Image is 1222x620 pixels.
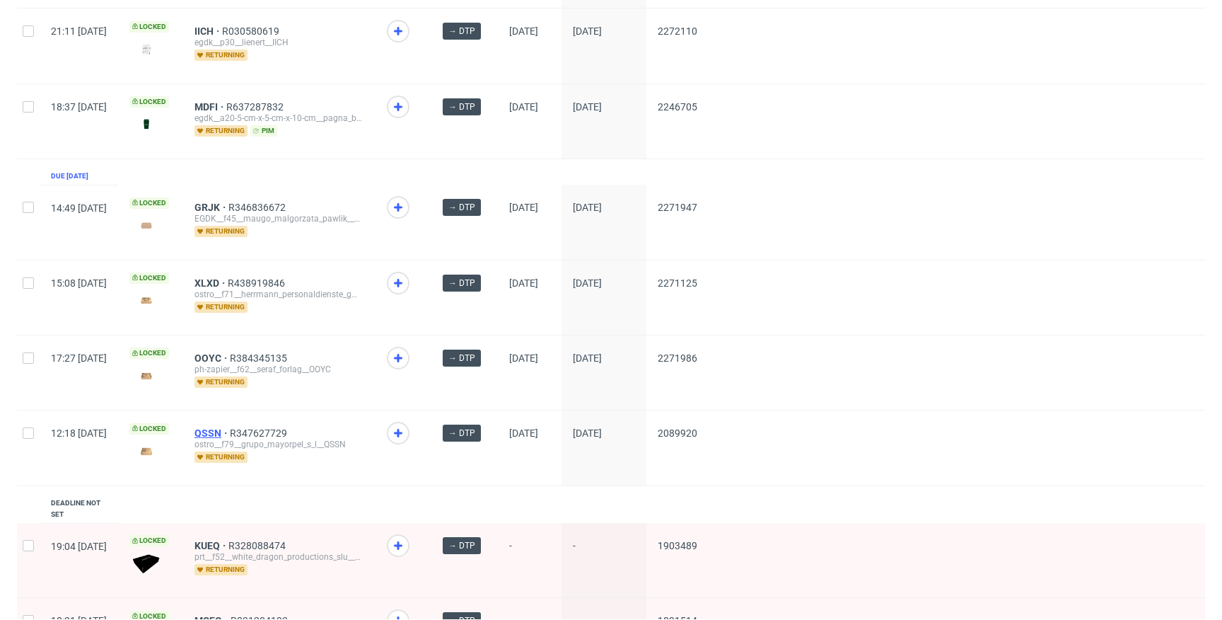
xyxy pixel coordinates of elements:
[573,25,602,37] span: [DATE]
[129,40,163,59] img: version_two_editor_design.png
[448,277,475,289] span: → DTP
[194,125,248,137] span: returning
[509,25,538,37] span: [DATE]
[228,202,289,213] a: R346836672
[194,277,228,289] a: XLXD
[230,352,290,364] a: R384345135
[129,291,163,310] img: version_two_editor_design
[129,96,169,108] span: Locked
[228,540,289,551] a: R328088474
[509,427,538,439] span: [DATE]
[51,101,107,113] span: 18:37 [DATE]
[230,427,290,439] a: R347627729
[658,540,697,551] span: 1903489
[448,352,475,364] span: → DTP
[658,101,697,113] span: 2246705
[194,202,228,213] a: GRJK
[194,427,230,439] a: QSSN
[658,352,697,364] span: 2271986
[573,101,602,113] span: [DATE]
[509,101,538,113] span: [DATE]
[194,302,248,313] span: returning
[250,125,277,137] span: pim
[194,101,226,113] a: MDFI
[129,216,163,235] img: version_two_editor_design
[573,427,602,439] span: [DATE]
[658,202,697,213] span: 2271947
[51,541,107,552] span: 19:04 [DATE]
[228,277,288,289] a: R438919846
[222,25,282,37] a: R030580619
[129,442,163,461] img: version_two_editor_design
[509,202,538,213] span: [DATE]
[509,540,550,580] span: -
[129,367,163,386] img: version_two_editor_design
[194,226,248,237] span: returning
[129,272,169,284] span: Locked
[51,277,107,289] span: 15:08 [DATE]
[129,21,169,33] span: Locked
[448,201,475,214] span: → DTP
[194,540,228,551] a: KUEQ
[194,439,364,450] div: ostro__f79__grupo_mayorpel_s_l__QSSN
[573,352,602,364] span: [DATE]
[129,197,169,209] span: Locked
[194,213,364,224] div: EGDK__f45__maugo_malgorzata_pawlik__GRJK
[573,202,602,213] span: [DATE]
[194,37,364,48] div: egdk__p30__lienert__IICH
[658,277,697,289] span: 2271125
[51,352,107,364] span: 17:27 [DATE]
[573,277,602,289] span: [DATE]
[194,564,248,575] span: returning
[194,364,364,375] div: ph-zapier__f62__seraf_forlag__OOYC
[51,202,107,214] span: 14:49 [DATE]
[129,348,169,359] span: Locked
[194,551,364,563] div: prt__f52__white_dragon_productions_slu__KUEQ__white_dragon_productions_slu__KUEQ
[129,115,163,134] img: version_two_editor_design
[129,554,163,573] img: data
[194,352,230,364] a: OOYC
[448,539,475,552] span: → DTP
[448,427,475,440] span: → DTP
[51,427,107,439] span: 12:18 [DATE]
[573,540,635,580] span: -
[194,50,248,61] span: returning
[194,452,248,463] span: returning
[51,171,88,182] div: Due [DATE]
[129,535,169,546] span: Locked
[448,101,475,113] span: → DTP
[658,25,697,37] span: 2272110
[658,427,697,439] span: 2089920
[194,113,364,124] div: egdk__a20-5-cm-x-5-cm-x-10-cm__pagna_brischle_gbr__MDFI
[51,25,107,37] span: 21:11 [DATE]
[226,101,286,113] a: R637287832
[51,498,107,520] div: Deadline not set
[509,352,538,364] span: [DATE]
[448,25,475,38] span: → DTP
[129,423,169,435] span: Locked
[509,277,538,289] span: [DATE]
[194,377,248,388] span: returning
[194,289,364,300] div: ostro__f71__herrmann_personaldienste_gmbh__XLXD
[194,25,222,37] a: IICH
